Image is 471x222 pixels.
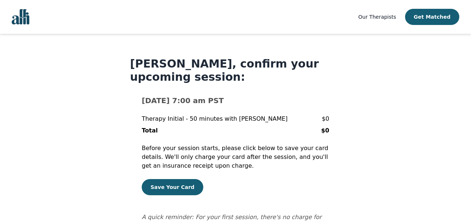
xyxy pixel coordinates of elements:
[322,114,329,123] p: $0
[358,12,396,21] a: Our Therapists
[130,57,341,84] h1: [PERSON_NAME], confirm your upcoming session:
[142,179,203,195] button: Save Your Card
[142,96,224,105] b: [DATE] 7:00 am PST
[142,144,329,170] p: Before your session starts, please click below to save your card details. We'll only charge your ...
[321,127,329,134] b: $0
[12,9,29,25] img: alli logo
[142,114,288,123] p: Therapy Initial - 50 minutes with [PERSON_NAME]
[405,9,459,25] button: Get Matched
[142,127,158,134] b: Total
[358,14,396,20] span: Our Therapists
